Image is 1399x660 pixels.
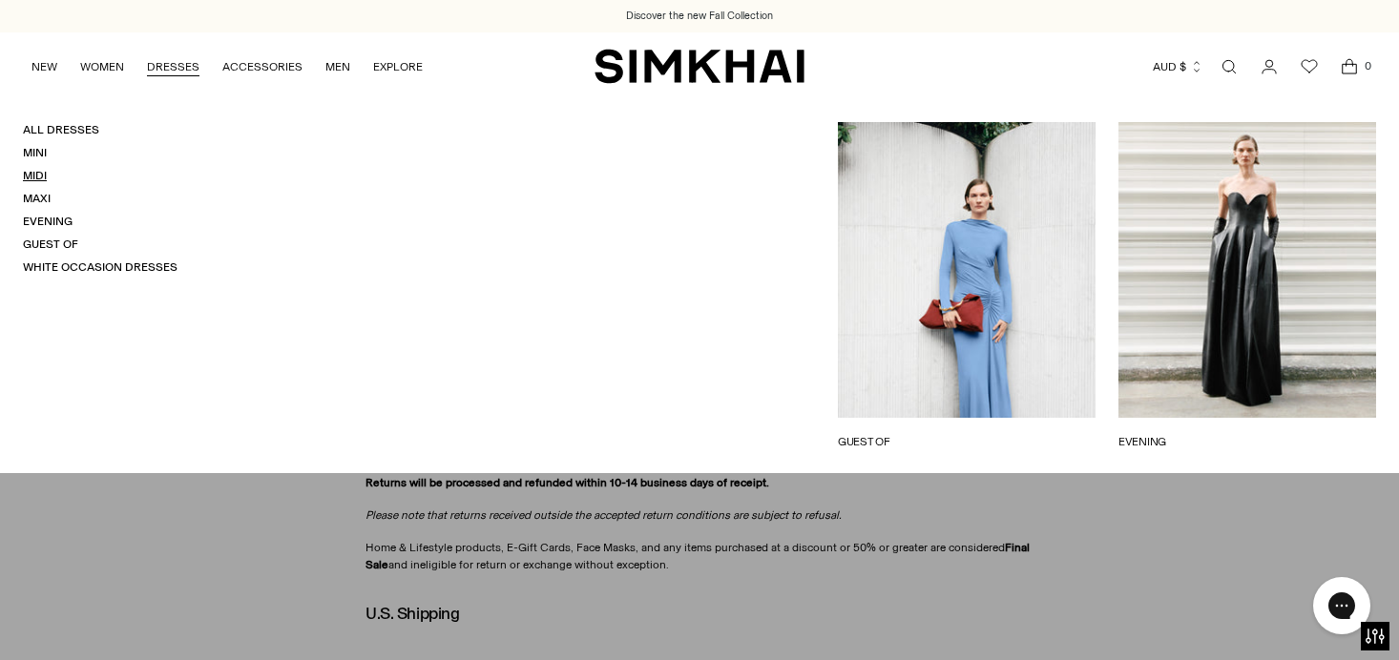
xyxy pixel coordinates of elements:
[1210,48,1248,86] a: Open search modal
[373,46,423,88] a: EXPLORE
[147,46,199,88] a: DRESSES
[222,46,303,88] a: ACCESSORIES
[1250,48,1288,86] a: Go to the account page
[1290,48,1328,86] a: Wishlist
[325,46,350,88] a: MEN
[1153,46,1203,88] button: AUD $
[1330,48,1368,86] a: Open cart modal
[80,46,124,88] a: WOMEN
[626,9,773,24] a: Discover the new Fall Collection
[31,46,57,88] a: NEW
[1304,570,1380,641] iframe: Gorgias live chat messenger
[1359,57,1376,74] span: 0
[595,48,804,85] a: SIMKHAI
